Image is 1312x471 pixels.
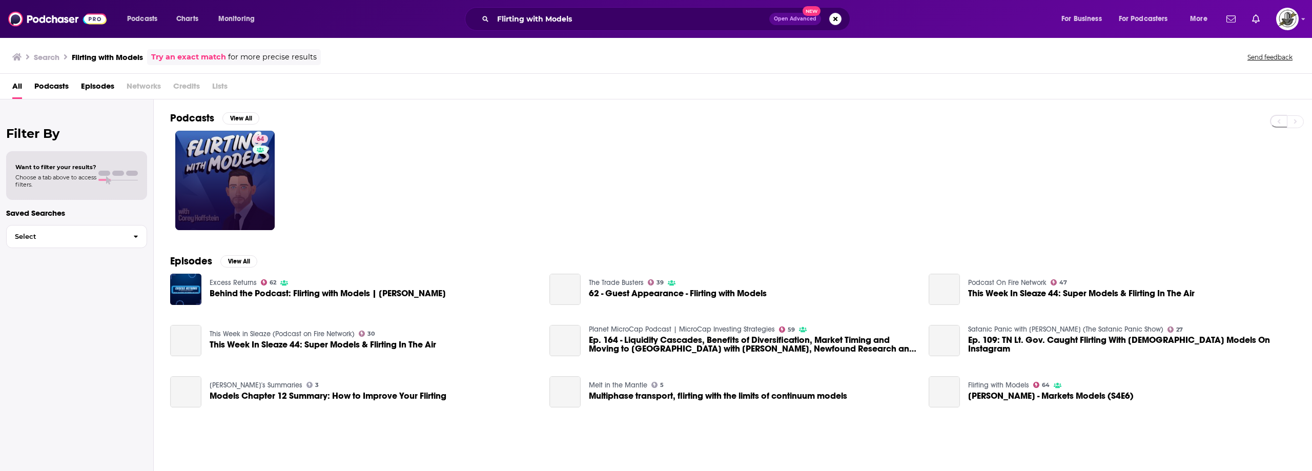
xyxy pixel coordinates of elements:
a: Dennis Davitt - Markets Models (S4E6) [968,392,1134,400]
button: View All [222,112,259,125]
a: 64 [175,131,275,230]
span: Monitoring [218,12,255,26]
p: Saved Searches [6,208,147,218]
a: 5 [651,382,664,388]
button: Show profile menu [1276,8,1299,30]
a: 59 [779,326,795,333]
a: Ep. 164 - Liquidity Cascades, Benefits of Diversification, Market Timing and Moving to Cayman Isl... [549,325,581,356]
a: This Week In Sleaze 44: Super Models & Flirting In The Air [968,289,1195,298]
h3: Search [34,52,59,62]
span: 27 [1176,327,1183,332]
a: Episodes [81,78,114,99]
span: 62 [270,280,276,285]
span: Networks [127,78,161,99]
button: Open AdvancedNew [769,13,821,25]
a: This Week In Sleaze 44: Super Models & Flirting In The Air [929,274,960,305]
span: 5 [660,383,664,387]
a: EpisodesView All [170,255,257,268]
a: Excess Returns [210,278,257,287]
span: Select [7,233,125,240]
button: open menu [1054,11,1115,27]
span: 47 [1059,280,1067,285]
div: Search podcasts, credits, & more... [475,7,860,31]
span: [PERSON_NAME] - Markets Models (S4E6) [968,392,1134,400]
a: Podcasts [34,78,69,99]
h3: Flirting with Models [72,52,143,62]
a: This Week in Sleaze (Podcast on Fire Network) [210,330,355,338]
a: 47 [1051,279,1068,285]
a: 64 [1033,382,1050,388]
button: open menu [1112,11,1183,27]
a: Sam's Summaries [210,381,302,390]
a: Melt in the Mantle [589,381,647,390]
a: Try an exact match [151,51,226,63]
span: Behind the Podcast: Flirting with Models | [PERSON_NAME] [210,289,446,298]
button: Send feedback [1244,53,1296,62]
span: New [803,6,821,16]
a: Models Chapter 12 Summary: How to Improve Your Flirting [210,392,446,400]
span: Lists [212,78,228,99]
a: 3 [306,382,319,388]
span: For Business [1061,12,1102,26]
button: Select [6,225,147,248]
input: Search podcasts, credits, & more... [493,11,769,27]
a: This Week In Sleaze 44: Super Models & Flirting In The Air [170,325,201,356]
a: Show notifications dropdown [1222,10,1240,28]
a: Satanic Panic with Kwame Wahkan (The Satanic Panic Show) [968,325,1163,334]
a: 62 [261,279,277,285]
a: Models Chapter 12 Summary: How to Improve Your Flirting [170,376,201,407]
img: User Profile [1276,8,1299,30]
a: Multiphase transport, flirting with the limits of continuum models [549,376,581,407]
span: Ep. 164 - Liquidity Cascades, Benefits of Diversification, Market Timing and Moving to [GEOGRAPHI... [589,336,916,353]
a: All [12,78,22,99]
img: Behind the Podcast: Flirting with Models | Corey Hoffstein [170,274,201,305]
span: 3 [315,383,319,387]
a: This Week In Sleaze 44: Super Models & Flirting In The Air [210,340,436,349]
span: Podcasts [127,12,157,26]
a: 64 [253,135,268,143]
a: Ep. 109: TN Lt. Gov. Caught Flirting With LGBTQ Models On Instagram [929,325,960,356]
button: open menu [1183,11,1220,27]
span: Logged in as PodProMaxBooking [1276,8,1299,30]
span: Open Advanced [774,16,816,22]
span: Ep. 109: TN Lt. Gov. Caught Flirting With [DEMOGRAPHIC_DATA] Models On Instagram [968,336,1296,353]
span: 59 [788,327,795,332]
span: 64 [1042,383,1050,387]
span: for more precise results [228,51,317,63]
a: Charts [170,11,204,27]
a: The Trade Busters [589,278,644,287]
a: 62 - Guest Appearance - Flirting with Models [549,274,581,305]
a: 39 [648,279,664,285]
span: Charts [176,12,198,26]
span: For Podcasters [1119,12,1168,26]
span: More [1190,12,1207,26]
a: 30 [359,331,375,337]
button: open menu [120,11,171,27]
h2: Episodes [170,255,212,268]
span: Choose a tab above to access filters. [15,174,96,188]
img: Podchaser - Follow, Share and Rate Podcasts [8,9,107,29]
a: Planet MicroCap Podcast | MicroCap Investing Strategies [589,325,775,334]
a: Show notifications dropdown [1248,10,1264,28]
a: Podcast On Fire Network [968,278,1047,287]
button: View All [220,255,257,268]
a: PodcastsView All [170,112,259,125]
button: open menu [211,11,268,27]
span: Credits [173,78,200,99]
a: 62 - Guest Appearance - Flirting with Models [589,289,767,298]
a: Ep. 109: TN Lt. Gov. Caught Flirting With LGBTQ Models On Instagram [968,336,1296,353]
a: Multiphase transport, flirting with the limits of continuum models [589,392,847,400]
a: Behind the Podcast: Flirting with Models | Corey Hoffstein [210,289,446,298]
h2: Podcasts [170,112,214,125]
span: 39 [657,280,664,285]
h2: Filter By [6,126,147,141]
a: 27 [1167,326,1183,333]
